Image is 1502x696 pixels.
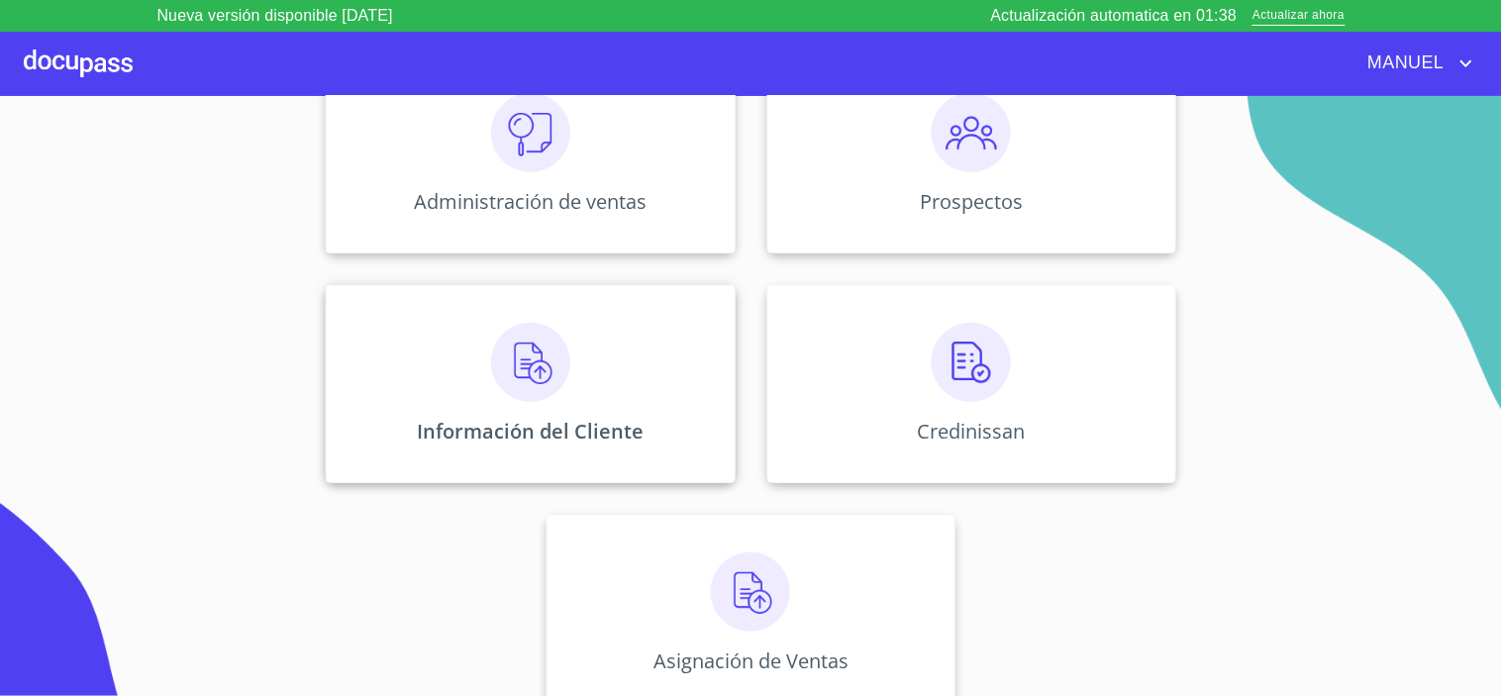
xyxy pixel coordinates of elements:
img: carga.png [491,323,570,402]
button: account of current user [1353,48,1478,79]
span: MANUEL [1353,48,1454,79]
img: verificacion.png [932,323,1011,402]
p: Credinissan [918,418,1026,445]
p: Actualización automatica en 01:38 [991,4,1238,28]
p: Información del Cliente [417,418,644,445]
p: Asignación de Ventas [653,647,849,674]
p: Nueva versión disponible [DATE] [157,4,393,28]
img: prospectos.png [932,93,1011,172]
p: Administración de ventas [414,188,647,215]
span: Actualizar ahora [1252,6,1345,27]
img: consulta.png [491,93,570,172]
img: carga.png [711,552,790,632]
p: Prospectos [920,188,1023,215]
